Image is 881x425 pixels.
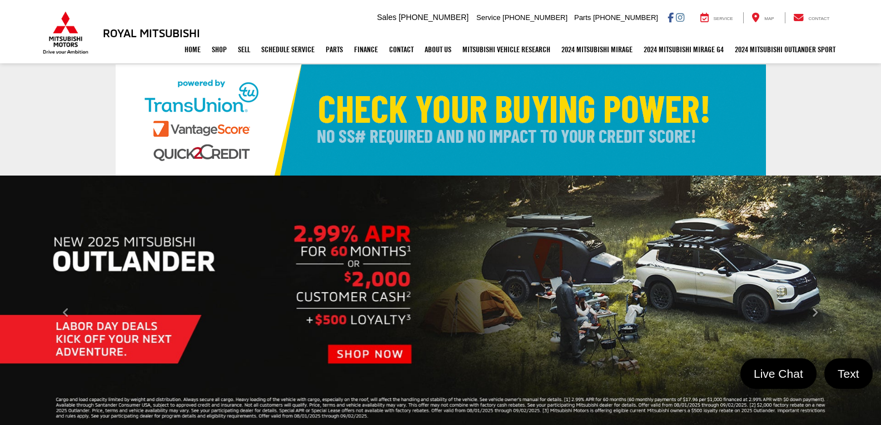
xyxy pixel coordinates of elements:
[256,36,320,63] a: Schedule Service: Opens in a new tab
[714,16,733,21] span: Service
[179,36,206,63] a: Home
[320,36,349,63] a: Parts: Opens in a new tab
[476,13,500,22] span: Service
[824,358,873,389] a: Text
[729,36,841,63] a: 2024 Mitsubishi Outlander SPORT
[419,36,457,63] a: About Us
[399,13,469,22] span: [PHONE_NUMBER]
[116,64,766,176] img: Check Your Buying Power
[668,13,674,22] a: Facebook: Click to visit our Facebook page
[232,36,256,63] a: Sell
[785,12,838,23] a: Contact
[502,13,568,22] span: [PHONE_NUMBER]
[384,36,419,63] a: Contact
[692,12,741,23] a: Service
[41,11,91,54] img: Mitsubishi
[556,36,638,63] a: 2024 Mitsubishi Mirage
[748,366,809,381] span: Live Chat
[743,12,782,23] a: Map
[103,27,200,39] h3: Royal Mitsubishi
[740,358,817,389] a: Live Chat
[808,16,829,21] span: Contact
[206,36,232,63] a: Shop
[574,13,591,22] span: Parts
[593,13,658,22] span: [PHONE_NUMBER]
[764,16,774,21] span: Map
[638,36,729,63] a: 2024 Mitsubishi Mirage G4
[377,13,396,22] span: Sales
[832,366,865,381] span: Text
[676,13,684,22] a: Instagram: Click to visit our Instagram page
[349,36,384,63] a: Finance
[457,36,556,63] a: Mitsubishi Vehicle Research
